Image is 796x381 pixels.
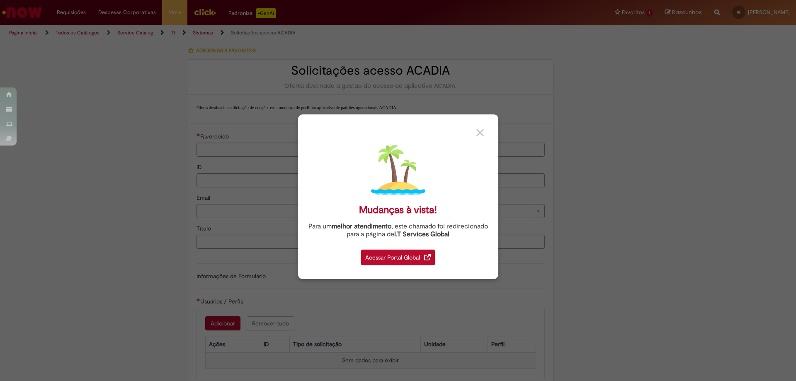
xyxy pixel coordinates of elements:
[361,245,435,265] a: Acessar Portal Global
[361,250,435,265] div: Acessar Portal Global
[424,254,431,260] img: redirect_link.png
[371,143,425,197] img: island.png
[304,223,492,238] div: Para um , este chamado foi redirecionado para a página de
[359,204,437,216] div: Mudanças à vista!
[394,226,449,238] a: I.T Services Global
[476,129,484,136] img: close_button_grey.png
[332,222,391,231] strong: melhor atendimento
